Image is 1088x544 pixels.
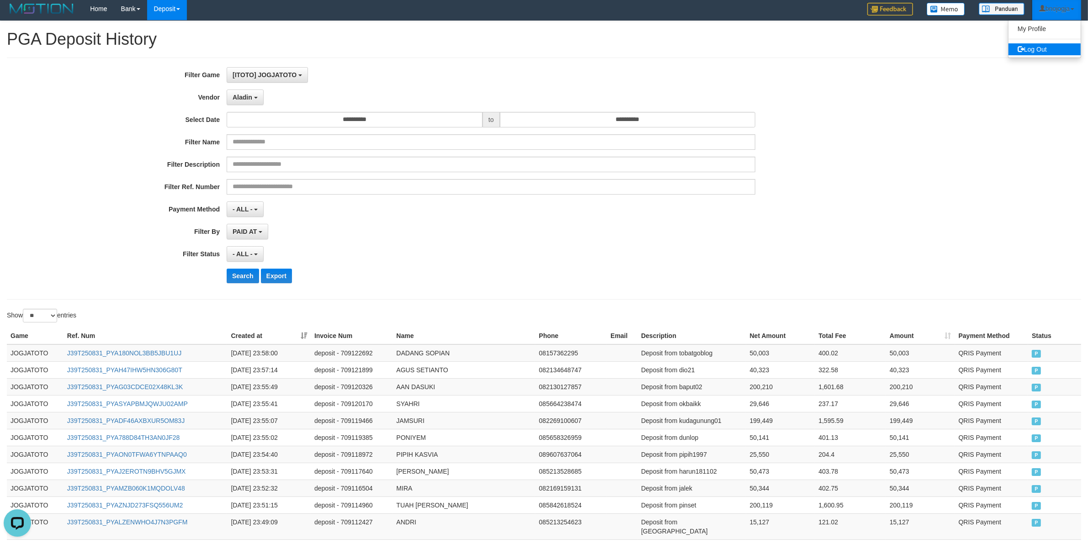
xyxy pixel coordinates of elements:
img: Button%20Memo.svg [927,3,965,16]
td: deposit - 709120326 [311,378,393,395]
td: 237.17 [815,395,886,412]
td: JOGJATOTO [7,412,64,429]
td: 204.4 [815,446,886,463]
th: Ref. Num [64,327,228,344]
td: deposit - 709121899 [311,361,393,378]
td: 40,323 [886,361,955,378]
td: deposit - 709120170 [311,395,393,412]
span: Aladin [233,94,252,101]
span: - ALL - [233,250,253,258]
span: - ALL - [233,206,253,213]
td: JAMSURI [393,412,535,429]
td: SYAHRI [393,395,535,412]
td: QRIS Payment [955,344,1029,362]
td: [DATE] 23:55:02 [227,429,310,446]
td: deposit - 709118972 [311,446,393,463]
button: Aladin [227,90,264,105]
td: 15,127 [746,513,815,539]
td: JOGJATOTO [7,378,64,395]
td: JOGJATOTO [7,344,64,362]
td: 085213528685 [535,463,607,480]
td: Deposit from dunlop [637,429,746,446]
a: J39T250831_PYA788D84TH3AN0JF28 [67,434,180,441]
td: 082169159131 [535,480,607,496]
td: 085213254623 [535,513,607,539]
td: QRIS Payment [955,480,1029,496]
td: 1,595.59 [815,412,886,429]
span: PAID [1032,434,1041,442]
a: J39T250831_PYAON0TFWA6YTNPAAQ0 [67,451,187,458]
span: PAID [1032,502,1041,510]
label: Show entries [7,309,76,322]
td: [PERSON_NAME] [393,463,535,480]
td: 401.13 [815,429,886,446]
h1: PGA Deposit History [7,30,1081,48]
td: [DATE] 23:57:14 [227,361,310,378]
td: [DATE] 23:49:09 [227,513,310,539]
td: AGUS SETIANTO [393,361,535,378]
td: deposit - 709117640 [311,463,393,480]
img: Feedback.jpg [867,3,913,16]
td: PONIYEM [393,429,535,446]
a: J39T250831_PYAMZB060K1MQDOLV48 [67,485,185,492]
td: QRIS Payment [955,412,1029,429]
td: [DATE] 23:58:00 [227,344,310,362]
a: J39T250831_PYAH47IHW5HN306G80T [67,366,182,374]
td: 085842618524 [535,496,607,513]
button: - ALL - [227,201,264,217]
select: Showentries [23,309,57,322]
td: JOGJATOTO [7,463,64,480]
td: Deposit from dio21 [637,361,746,378]
td: 25,550 [746,446,815,463]
th: Description [637,327,746,344]
td: TUAH [PERSON_NAME] [393,496,535,513]
td: [DATE] 23:55:41 [227,395,310,412]
span: PAID [1032,468,1041,476]
td: 50,141 [886,429,955,446]
td: [DATE] 23:52:32 [227,480,310,496]
td: 25,550 [886,446,955,463]
td: QRIS Payment [955,463,1029,480]
td: Deposit from [GEOGRAPHIC_DATA] [637,513,746,539]
td: QRIS Payment [955,496,1029,513]
td: Deposit from kudagunung01 [637,412,746,429]
td: 199,449 [746,412,815,429]
a: J39T250831_PYASYAPBMJQWJU02AMP [67,400,188,407]
td: 322.58 [815,361,886,378]
th: Total Fee [815,327,886,344]
img: MOTION_logo.png [7,2,76,16]
span: PAID [1032,451,1041,459]
td: MIRA [393,480,535,496]
button: Export [261,269,292,283]
td: 1,600.95 [815,496,886,513]
span: PAID [1032,350,1041,358]
td: QRIS Payment [955,361,1029,378]
td: JOGJATOTO [7,446,64,463]
td: 403.78 [815,463,886,480]
td: JOGJATOTO [7,395,64,412]
td: Deposit from tobatgoblog [637,344,746,362]
td: Deposit from okbaikk [637,395,746,412]
td: Deposit from baput02 [637,378,746,395]
span: to [483,112,500,127]
span: PAID [1032,485,1041,493]
th: Game [7,327,64,344]
td: JOGJATOTO [7,429,64,446]
td: deposit - 709119466 [311,412,393,429]
td: 082130127857 [535,378,607,395]
a: J39T250831_PYALZENWHO4J7N3PGFM [67,518,188,526]
td: QRIS Payment [955,395,1029,412]
td: Deposit from pipih1997 [637,446,746,463]
td: 200,210 [886,378,955,395]
span: PAID [1032,519,1041,527]
td: 50,473 [746,463,815,480]
td: 121.02 [815,513,886,539]
td: ANDRI [393,513,535,539]
a: J39T250831_PYA180NOL3BB5JBU1UJ [67,349,181,357]
td: 15,127 [886,513,955,539]
td: Deposit from jalek [637,480,746,496]
button: - ALL - [227,246,264,262]
th: Amount: activate to sort column ascending [886,327,955,344]
td: 085664238474 [535,395,607,412]
span: PAID [1032,384,1041,391]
